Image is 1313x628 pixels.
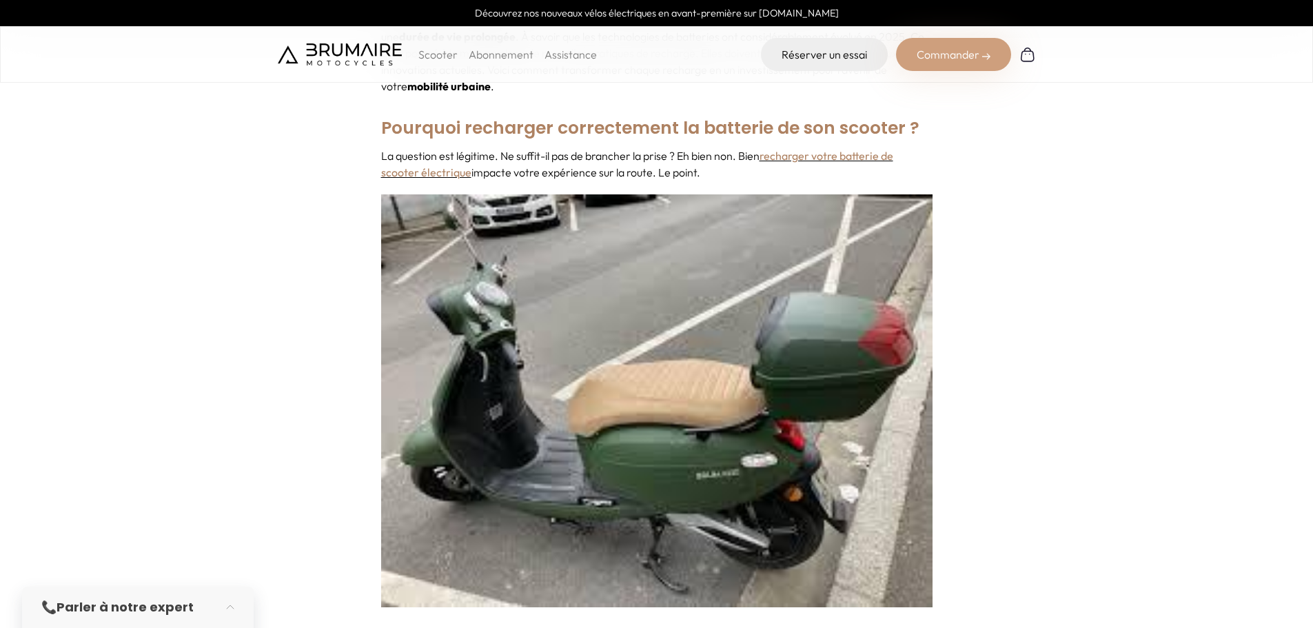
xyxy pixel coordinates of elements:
[381,108,933,148] h2: Pourquoi recharger correctement la batterie de son scooter ?
[761,38,888,71] a: Réserver un essai
[982,52,990,61] img: right-arrow-2.png
[407,79,491,93] strong: mobilité urbaine
[381,148,933,181] p: La question est légitime. Ne suffit-il pas de brancher la prise ? Eh bien non. Bien impacte votre...
[544,48,597,61] a: Assistance
[469,48,533,61] a: Abonnement
[278,43,402,65] img: Brumaire Motocycles
[1019,46,1036,63] img: Panier
[381,149,893,179] a: recharger votre batterie de scooter électrique
[418,46,458,63] p: Scooter
[381,194,933,607] img: Un-scooter-brumaire-vert-gar--dans-la-rue.jpg
[896,38,1011,71] div: Commander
